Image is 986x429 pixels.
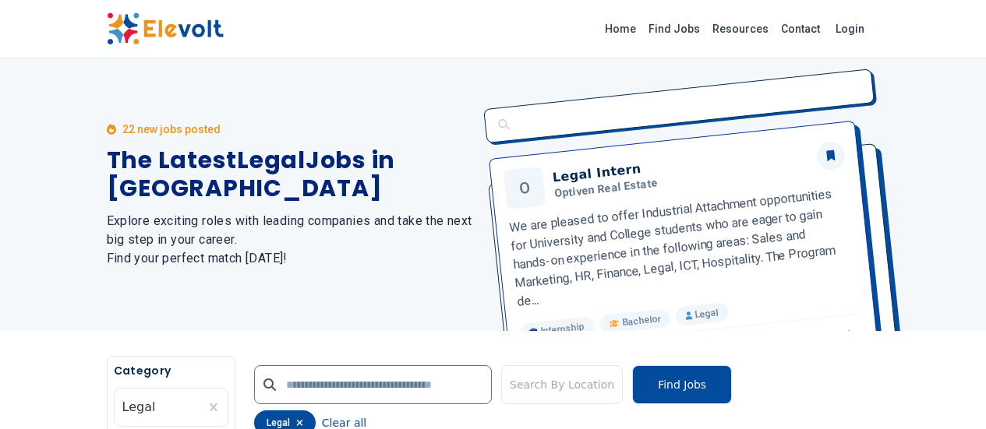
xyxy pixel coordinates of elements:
[642,16,706,41] a: Find Jobs
[107,146,475,202] h1: The Latest Legal Jobs in [GEOGRAPHIC_DATA]
[706,16,775,41] a: Resources
[632,365,732,404] button: Find Jobs
[775,16,826,41] a: Contact
[122,121,221,137] p: 22 new jobs posted
[107,212,475,268] h2: Explore exciting roles with leading companies and take the next big step in your career. Find you...
[826,13,874,44] a: Login
[107,12,224,45] img: Elevolt
[599,16,642,41] a: Home
[114,363,228,378] h5: Category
